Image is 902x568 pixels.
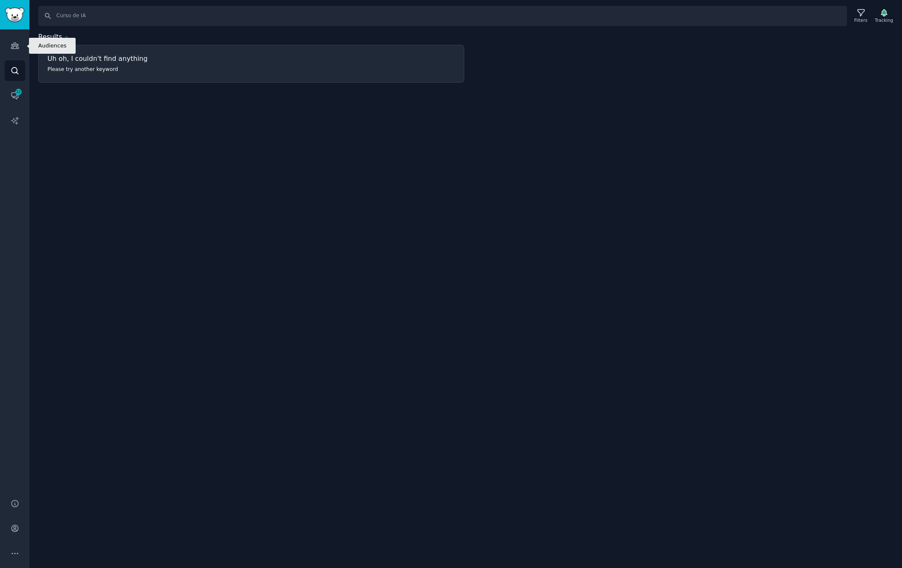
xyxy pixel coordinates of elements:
div: Filters [854,17,867,23]
img: GummySearch logo [5,8,24,22]
span: Results [38,32,62,42]
button: Tracking [872,7,896,25]
span: 0 [65,35,68,40]
h3: Uh oh, I couldn't find anything [47,54,455,63]
div: Tracking [875,17,893,23]
span: 32 [15,89,22,95]
a: 32 [5,85,25,106]
p: Please try another keyword [47,66,259,73]
input: Search Keyword [38,6,847,26]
